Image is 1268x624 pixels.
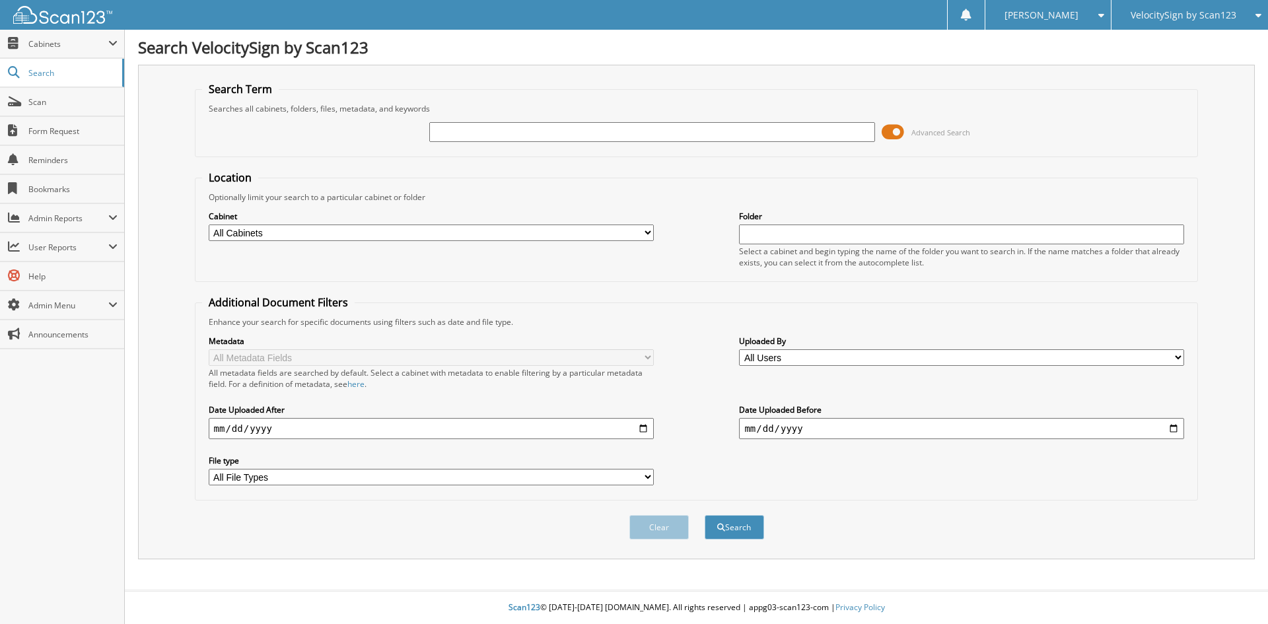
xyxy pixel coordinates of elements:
input: end [739,418,1184,439]
div: Optionally limit your search to a particular cabinet or folder [202,191,1191,203]
span: Cabinets [28,38,108,50]
span: User Reports [28,242,108,253]
span: Help [28,271,118,282]
label: Uploaded By [739,335,1184,347]
img: scan123-logo-white.svg [13,6,112,24]
label: Date Uploaded Before [739,404,1184,415]
span: [PERSON_NAME] [1004,11,1078,19]
span: Search [28,67,116,79]
h1: Search VelocitySign by Scan123 [138,36,1255,58]
a: here [347,378,365,390]
span: Scan [28,96,118,108]
input: start [209,418,654,439]
label: Metadata [209,335,654,347]
span: Bookmarks [28,184,118,195]
span: Reminders [28,155,118,166]
div: All metadata fields are searched by default. Select a cabinet with metadata to enable filtering b... [209,367,654,390]
span: Advanced Search [911,127,970,137]
span: Admin Menu [28,300,108,311]
button: Search [705,515,764,539]
div: Enhance your search for specific documents using filters such as date and file type. [202,316,1191,328]
span: VelocitySign by Scan123 [1131,11,1236,19]
legend: Location [202,170,258,185]
span: Scan123 [509,602,540,613]
span: Form Request [28,125,118,137]
div: Select a cabinet and begin typing the name of the folder you want to search in. If the name match... [739,246,1184,268]
label: Date Uploaded After [209,404,654,415]
legend: Additional Document Filters [202,295,355,310]
div: Searches all cabinets, folders, files, metadata, and keywords [202,103,1191,114]
label: File type [209,455,654,466]
button: Clear [629,515,689,539]
legend: Search Term [202,82,279,96]
span: Admin Reports [28,213,108,224]
label: Folder [739,211,1184,222]
a: Privacy Policy [835,602,885,613]
span: Announcements [28,329,118,340]
label: Cabinet [209,211,654,222]
div: © [DATE]-[DATE] [DOMAIN_NAME]. All rights reserved | appg03-scan123-com | [125,592,1268,624]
